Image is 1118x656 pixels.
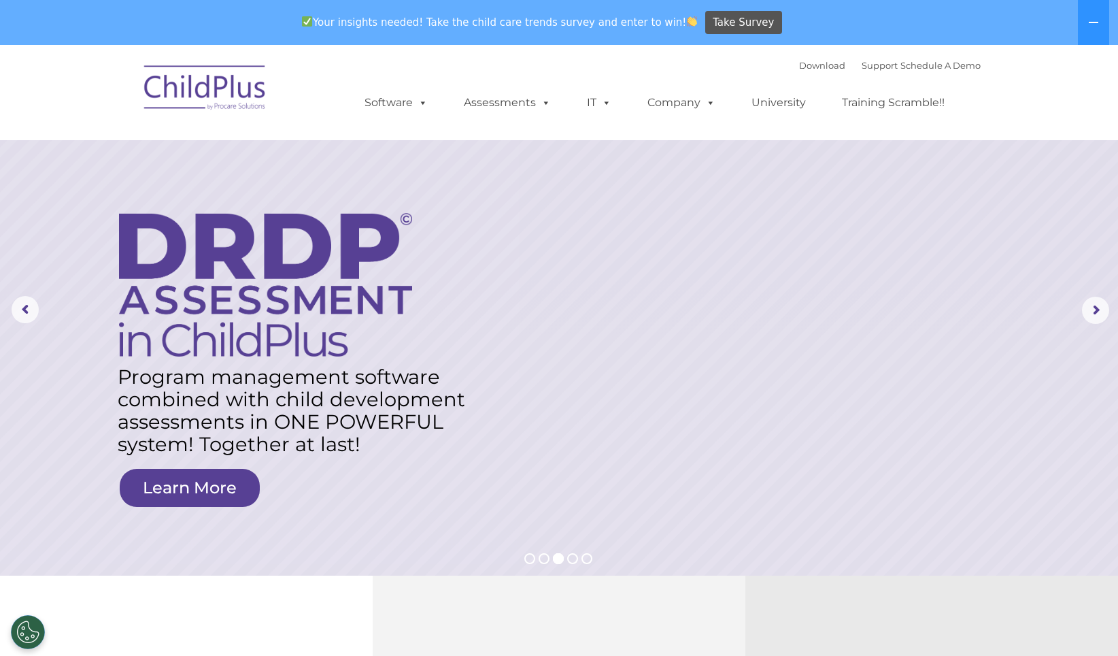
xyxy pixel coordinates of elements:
a: Assessments [450,89,564,116]
span: Phone number [189,146,247,156]
a: Take Survey [705,11,782,35]
a: IT [573,89,625,116]
img: DRDP Assessment in ChildPlus [119,213,412,357]
span: Take Survey [713,11,774,35]
a: University [738,89,819,116]
span: Your insights needed! Take the child care trends survey and enter to win! [296,9,703,35]
a: Training Scramble!! [828,89,958,116]
img: ChildPlus by Procare Solutions [137,56,273,124]
img: ✅ [302,16,312,27]
font: | [799,60,981,71]
img: 👏 [687,16,697,27]
span: Last name [189,90,231,100]
a: Schedule A Demo [900,60,981,71]
a: Support [862,60,898,71]
a: Company [634,89,729,116]
a: Learn More [120,469,260,507]
rs-layer: Program management software combined with child development assessments in ONE POWERFUL system! T... [118,365,475,455]
button: Cookies Settings [11,615,45,649]
a: Download [799,60,845,71]
a: Software [351,89,441,116]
